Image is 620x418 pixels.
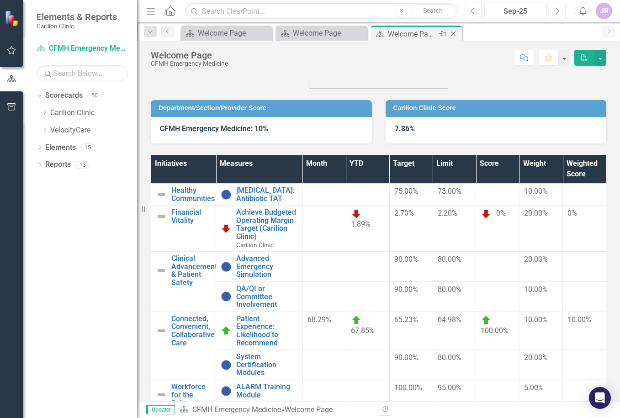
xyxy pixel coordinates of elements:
img: On Target [481,315,492,326]
a: Patient Experience: Likelihood to Recommend [236,315,298,347]
div: Open Intercom Messenger [589,387,611,409]
a: Workforce for the Future [171,383,211,407]
a: ALARM Training Module [236,383,298,399]
span: 0% [496,209,506,218]
img: Below Plan [481,208,492,219]
a: VelocityCare [50,125,137,136]
div: Welcome Page [293,27,365,39]
img: On Target [221,325,232,336]
span: 2.20% [438,209,457,217]
a: [MEDICAL_DATA]: Antibiotic TAT [236,186,298,202]
a: Healthy Communities [171,186,215,202]
img: Not Defined [156,325,167,336]
strong: 7.86% [395,124,415,133]
a: CFMH Emergency Medicine [37,43,128,54]
button: JR [596,3,612,19]
a: Welcome Page [278,27,365,39]
span: 80.00% [438,255,461,264]
td: Double-Click to Edit Right Click for Context Menu [216,206,303,252]
strong: CFMH Emergency Medicine: 10% [160,124,268,133]
a: QA/QI or Committee Involvement [236,285,298,309]
td: Double-Click to Edit Right Click for Context Menu [216,380,303,402]
img: Not Defined [156,211,167,222]
button: Search [410,5,456,17]
img: On Target [351,315,362,326]
small: Carilion Clinic [37,22,117,30]
div: » [180,405,372,415]
img: No Information [221,261,232,272]
span: 100.00% [481,326,509,335]
div: Sep-25 [488,6,543,17]
a: Reports [45,159,71,170]
span: 10.00% [567,315,591,324]
button: Sep-25 [484,3,546,19]
span: 80.00% [438,353,461,362]
span: 68.29% [307,315,331,324]
span: 80.00% [438,285,461,294]
td: Double-Click to Edit Right Click for Context Menu [216,252,303,282]
img: No Information [221,189,232,200]
td: Double-Click to Edit Right Click for Context Menu [151,206,216,252]
a: Carilion Clinic [50,108,137,118]
div: 15 [80,143,95,151]
span: 75.00% [394,187,418,196]
div: Welcome Page [151,50,228,60]
td: Double-Click to Edit Right Click for Context Menu [151,312,216,380]
span: 0% [567,209,577,217]
span: 90.00% [394,285,418,294]
a: Scorecards [45,90,83,101]
a: Financial Vitality [171,208,211,224]
td: Double-Click to Edit Right Click for Context Menu [216,184,303,206]
div: Welcome Page [388,28,437,40]
span: 20.00% [524,209,548,217]
td: Double-Click to Edit Right Click for Context Menu [151,184,216,206]
span: Elements & Reports [37,11,117,22]
td: Double-Click to Edit Right Click for Context Menu [216,282,303,312]
a: Achieve Budgeted Operating Margin Target (Carilion Clinic) [236,208,298,240]
td: Double-Click to Edit Right Click for Context Menu [151,252,216,312]
img: ClearPoint Strategy [5,11,21,26]
span: 95.00% [438,383,461,392]
a: Welcome Page [183,27,270,39]
a: Elements [45,143,76,153]
span: 10.00% [524,315,548,324]
div: 50 [87,92,102,100]
img: Not Defined [156,189,167,200]
span: 2.70% [394,209,414,217]
a: Clinical Advancement & Patient Safety [171,254,217,286]
a: System Certification Modules [236,353,298,377]
span: 100.00% [394,383,422,392]
td: Double-Click to Edit Right Click for Context Menu [216,312,303,349]
img: Below Plan [221,223,232,234]
img: Not Defined [156,389,167,400]
h3: Department/Section/Provider Score [159,105,367,111]
a: CFMH Emergency Medicine [192,405,281,414]
input: Search Below... [37,65,128,81]
span: Search [423,7,443,14]
span: 67.85% [351,326,375,335]
h3: Carilion Clinic Score [393,105,602,111]
span: 20.00% [524,255,548,264]
img: No Information [221,291,232,302]
img: Not Defined [156,265,167,276]
input: Search ClearPoint... [185,3,458,19]
span: Updater [146,405,175,414]
span: 10.00% [524,285,548,294]
a: Connected, Convenient, Collaborative Care [171,315,215,347]
span: Carilion Clinic [236,241,274,249]
span: 65.23% [394,315,418,324]
div: Welcome Page [285,405,333,414]
a: Advanced Emergency Simulation [236,254,298,279]
td: Double-Click to Edit Right Click for Context Menu [216,350,303,380]
span: 73.00% [438,187,461,196]
span: 1.89% [351,220,371,228]
div: 13 [75,161,90,169]
img: No Information [221,360,232,370]
span: 20.00% [524,353,548,362]
span: 10.00% [524,187,548,196]
span: 5.00% [524,383,544,392]
div: Welcome Page [198,27,270,39]
span: 90.00% [394,353,418,362]
div: CFMH Emergency Medicine [151,60,228,67]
